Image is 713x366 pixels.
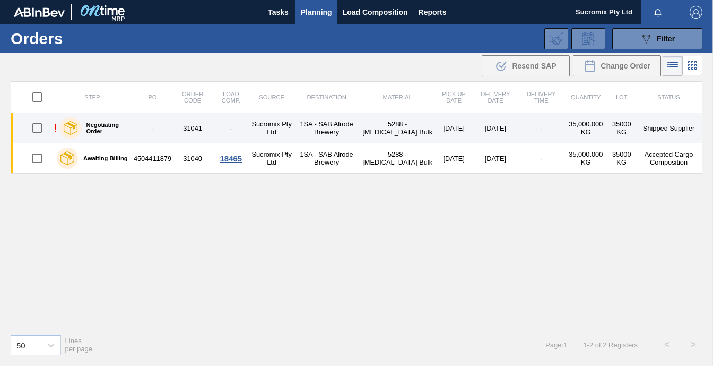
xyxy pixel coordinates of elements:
span: Delivery Date [481,91,510,104]
span: Quantity [571,94,601,100]
img: Logout [690,6,702,19]
td: - [518,113,564,143]
td: 35,000.000 KG [564,113,607,143]
span: Load Composition [343,6,408,19]
span: Order Code [182,91,203,104]
div: 50 [16,341,25,350]
td: 31041 [173,113,212,143]
h1: Orders [11,32,159,45]
div: 18465 [214,154,248,163]
label: Awaiting Billing [78,155,128,161]
span: Lines per page [65,337,93,353]
td: Shipped Supplier [636,113,702,143]
td: 1SA - SAB Alrode Brewery [294,143,360,174]
span: Source [259,94,284,100]
div: ! [54,122,57,134]
span: PO [148,94,156,100]
button: < [654,331,680,358]
td: [DATE] [472,143,518,174]
td: 35000 KG [607,113,636,143]
span: Resend SAP [512,62,556,70]
td: 1SA - SAB Alrode Brewery [294,113,360,143]
td: - [212,113,249,143]
span: Destination [307,94,346,100]
td: 5288 - [MEDICAL_DATA] Bulk [359,113,436,143]
span: Step [84,94,100,100]
span: Filter [657,35,675,43]
span: Page : 1 [545,341,567,349]
td: 5288 - [MEDICAL_DATA] Bulk [359,143,436,174]
td: 35000 KG [607,143,636,174]
label: Negotiating Order [81,122,128,134]
td: [DATE] [436,143,473,174]
td: [DATE] [436,113,473,143]
span: 1 - 2 of 2 Registers [583,341,638,349]
span: Load Comp. [222,91,240,104]
span: Planning [301,6,332,19]
td: - [132,113,173,143]
div: Import Order Negotiation [544,28,568,49]
td: 35,000.000 KG [564,143,607,174]
span: Status [657,94,680,100]
td: Accepted Cargo Composition [636,143,702,174]
span: Lot [616,94,628,100]
div: Order Review Request [571,28,605,49]
a: Awaiting Billing450441187931040Sucromix Pty Ltd1SA - SAB Alrode Brewery5288 - [MEDICAL_DATA] Bulk... [11,143,702,174]
div: Change Order [573,55,661,76]
span: Material [383,94,412,100]
span: Change Order [601,62,650,70]
span: Pick up Date [442,91,466,104]
span: Tasks [267,6,290,19]
span: Delivery Time [527,91,556,104]
button: > [680,331,707,358]
td: - [518,143,564,174]
td: Sucromix Pty Ltd [249,113,293,143]
div: Card Vision [683,56,702,76]
button: Filter [612,28,702,49]
td: 4504411879 [132,143,173,174]
span: Reports [419,6,447,19]
td: Sucromix Pty Ltd [249,143,293,174]
td: [DATE] [472,113,518,143]
img: TNhmsLtSVTkK8tSr43FrP2fwEKptu5GPRR3wAAAABJRU5ErkJggg== [14,7,65,17]
div: Resend SAP [482,55,570,76]
button: Notifications [641,5,675,20]
td: 31040 [173,143,212,174]
a: !Negotiating Order-31041-Sucromix Pty Ltd1SA - SAB Alrode Brewery5288 - [MEDICAL_DATA] Bulk[DATE]... [11,113,702,143]
div: List Vision [663,56,683,76]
